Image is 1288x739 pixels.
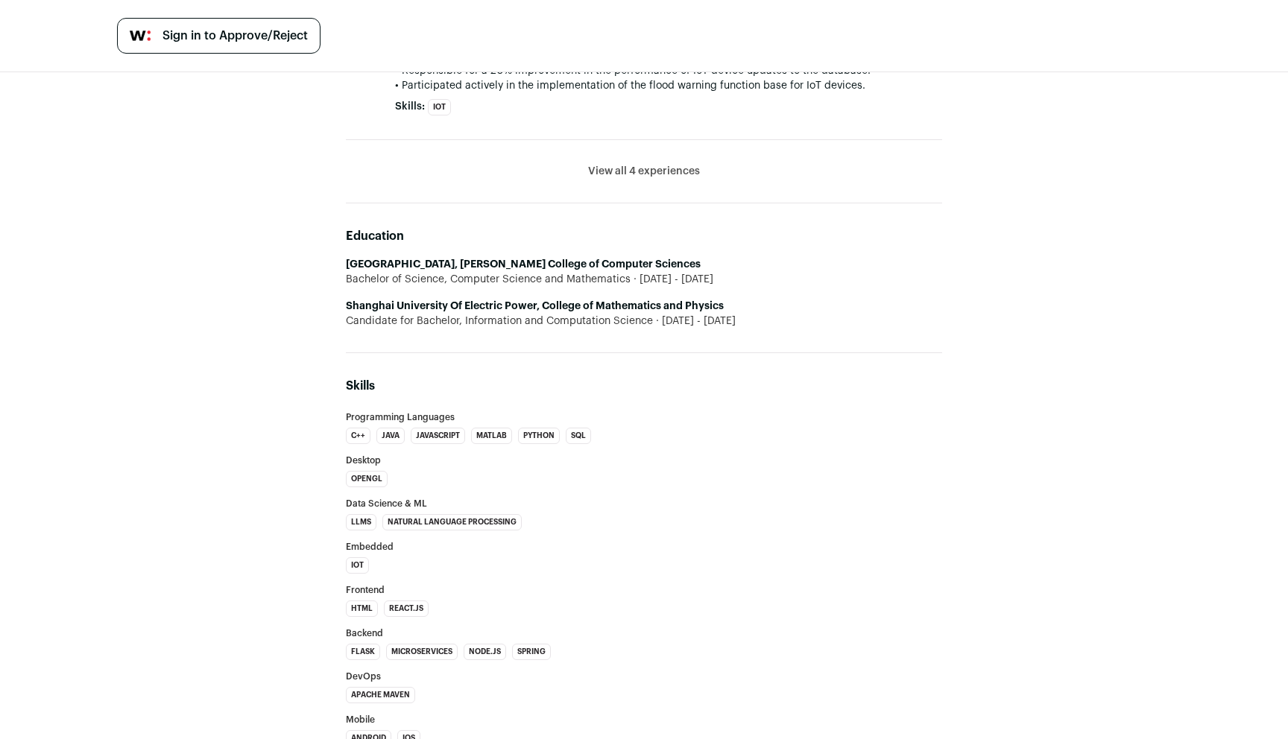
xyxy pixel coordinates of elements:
[346,259,701,270] strong: [GEOGRAPHIC_DATA], [PERSON_NAME] College of Computer Sciences
[346,715,942,724] h3: Mobile
[346,586,942,594] h3: Frontend
[588,164,700,179] button: View all 4 experiences
[653,314,736,329] span: [DATE] - [DATE]
[428,99,451,115] li: IOT
[386,644,458,660] li: Microservices
[346,471,388,487] li: OpenGL
[346,428,370,444] li: C++
[471,428,512,444] li: MATLAB
[382,514,522,530] li: Natural Language Processing
[346,227,942,245] h2: Education
[346,542,942,551] h3: Embedded
[346,629,942,638] h3: Backend
[346,687,415,703] li: Apache Maven
[130,31,151,41] img: wellfound-symbol-flush-black-fb3c872781a75f747ccb3a119075da62bfe97bd399995f84a933054e44a575c4.png
[346,272,942,287] div: Bachelor of Science, Computer Science and Mathematics
[346,514,376,530] li: LLMs
[518,428,560,444] li: Python
[346,413,942,422] h3: Programming Languages
[346,644,380,660] li: Flask
[395,99,425,114] span: Skills:
[346,314,942,329] div: Candidate for Bachelor, Information and Computation Science
[566,428,591,444] li: SQL
[117,18,321,54] a: Sign in to Approve/Reject
[346,377,942,395] h2: Skills
[376,428,405,444] li: Java
[512,644,551,660] li: Spring
[384,600,429,617] li: React.js
[346,301,724,311] strong: Shanghai University Of Electric Power, College of Mathematics and Physics
[346,600,378,617] li: HTML
[346,499,942,508] h3: Data Science & ML
[162,27,308,45] span: Sign in to Approve/Reject
[346,557,369,574] li: IOT
[346,456,942,465] h3: Desktop
[631,272,713,287] span: [DATE] - [DATE]
[346,672,942,681] h3: DevOps
[464,644,506,660] li: Node.js
[395,78,942,93] p: • Participated actively in the implementation of the flood warning function base for IoT devices.
[411,428,465,444] li: JavaScript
